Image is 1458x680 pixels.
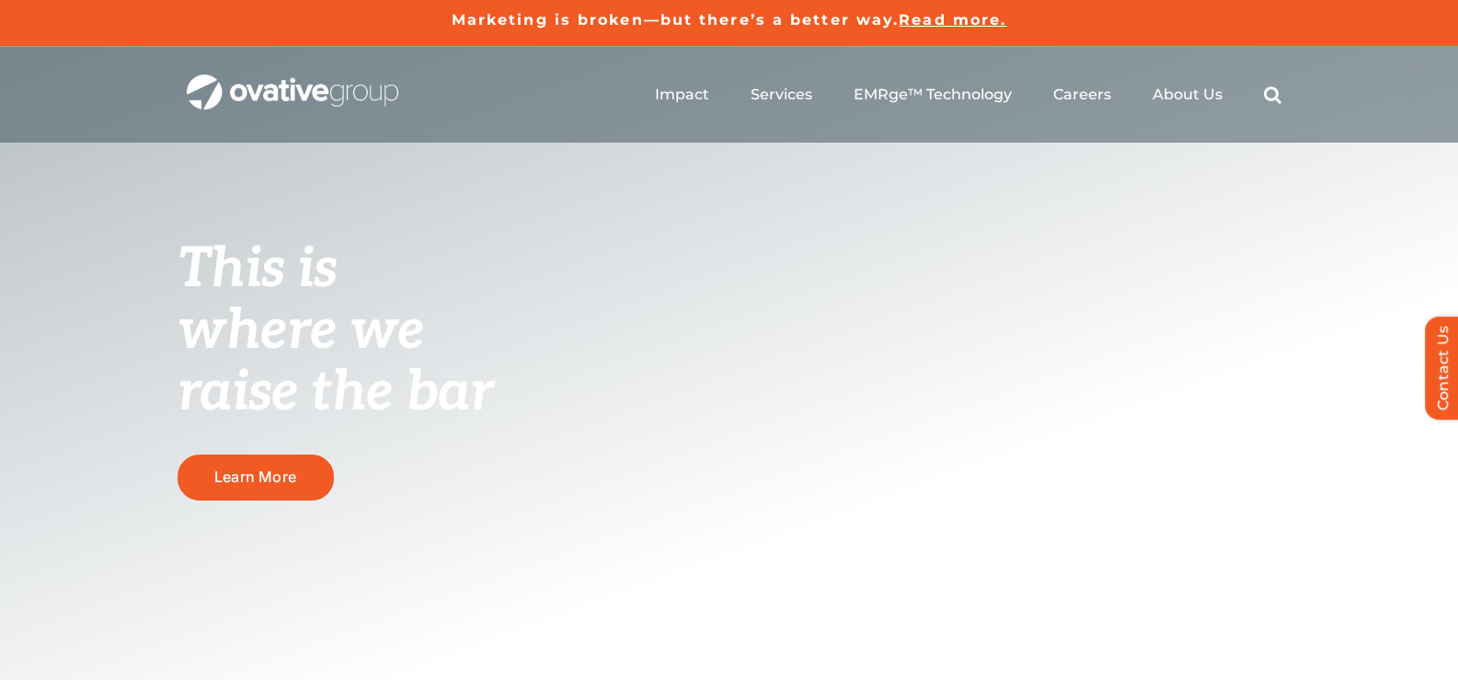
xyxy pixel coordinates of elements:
span: Learn More [214,468,296,486]
span: This is [178,236,338,303]
a: Impact [655,86,709,104]
nav: Menu [655,65,1281,124]
a: Careers [1053,86,1111,104]
a: Learn More [178,455,334,500]
a: About Us [1153,86,1223,104]
a: Read more. [899,11,1006,29]
a: Services [751,86,812,104]
a: OG_Full_horizontal_WHT [187,73,398,90]
span: where we raise the bar [178,298,493,426]
a: Search [1264,86,1281,104]
a: EMRge™ Technology [854,86,1012,104]
a: Marketing is broken—but there’s a better way. [452,11,900,29]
